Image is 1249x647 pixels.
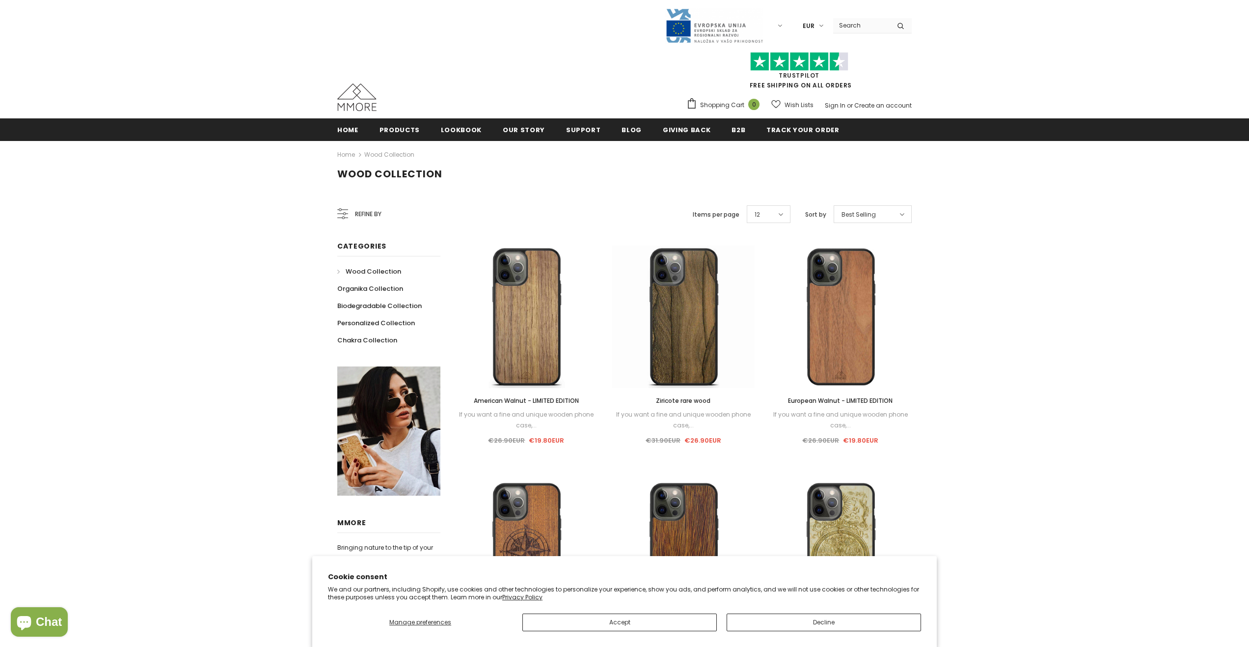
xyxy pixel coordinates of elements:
[766,118,839,141] a: Track your order
[380,125,420,135] span: Products
[337,297,422,314] a: Biodegradable Collection
[612,409,755,431] div: If you want a fine and unique wooden phone case,...
[522,614,717,631] button: Accept
[337,542,440,624] p: Bringing nature to the tip of your fingers. With hand-picked natural organic materials, every tim...
[663,125,710,135] span: Giving back
[389,618,451,626] span: Manage preferences
[732,125,745,135] span: B2B
[337,118,358,141] a: Home
[750,52,848,71] img: Trust Pilot Stars
[833,18,890,32] input: Search Site
[337,280,403,297] a: Organika Collection
[488,436,525,445] span: €26.90EUR
[785,100,814,110] span: Wish Lists
[502,593,543,601] a: Privacy Policy
[842,210,876,220] span: Best Selling
[665,21,763,29] a: Javni Razpis
[503,125,545,135] span: Our Story
[788,396,893,405] span: European Walnut - LIMITED EDITION
[337,518,366,528] span: MMORE
[503,118,545,141] a: Our Story
[337,241,386,251] span: Categories
[8,607,71,639] inbox-online-store-chat: Shopify online store chat
[769,409,912,431] div: If you want a fine and unique wooden phone case,...
[337,301,422,310] span: Biodegradable Collection
[337,284,403,293] span: Organika Collection
[455,409,597,431] div: If you want a fine and unique wooden phone case,...
[656,396,710,405] span: Ziricote rare wood
[748,99,760,110] span: 0
[771,96,814,113] a: Wish Lists
[825,101,845,110] a: Sign In
[346,267,401,276] span: Wood Collection
[455,395,597,406] a: American Walnut - LIMITED EDITION
[663,118,710,141] a: Giving back
[380,118,420,141] a: Products
[686,98,764,113] a: Shopping Cart 0
[779,71,819,80] a: Trustpilot
[622,118,642,141] a: Blog
[355,209,381,220] span: Refine by
[474,396,579,405] span: American Walnut - LIMITED EDITION
[755,210,760,220] span: 12
[769,395,912,406] a: European Walnut - LIMITED EDITION
[328,614,513,631] button: Manage preferences
[337,125,358,135] span: Home
[337,167,442,181] span: Wood Collection
[337,318,415,328] span: Personalized Collection
[684,436,721,445] span: €26.90EUR
[566,118,601,141] a: support
[566,125,601,135] span: support
[693,210,739,220] label: Items per page
[337,149,355,161] a: Home
[686,56,912,89] span: FREE SHIPPING ON ALL ORDERS
[802,436,839,445] span: €26.90EUR
[805,210,826,220] label: Sort by
[803,21,815,31] span: EUR
[622,125,642,135] span: Blog
[328,572,921,582] h2: Cookie consent
[337,332,397,349] a: Chakra Collection
[854,101,912,110] a: Create an account
[766,125,839,135] span: Track your order
[441,118,482,141] a: Lookbook
[337,263,401,280] a: Wood Collection
[700,100,744,110] span: Shopping Cart
[364,150,414,159] a: Wood Collection
[665,8,763,44] img: Javni Razpis
[847,101,853,110] span: or
[337,314,415,332] a: Personalized Collection
[328,586,921,601] p: We and our partners, including Shopify, use cookies and other technologies to personalize your ex...
[727,614,921,631] button: Decline
[337,336,397,345] span: Chakra Collection
[843,436,878,445] span: €19.80EUR
[646,436,680,445] span: €31.90EUR
[612,395,755,406] a: Ziricote rare wood
[732,118,745,141] a: B2B
[337,84,377,111] img: MMORE Cases
[529,436,564,445] span: €19.80EUR
[441,125,482,135] span: Lookbook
